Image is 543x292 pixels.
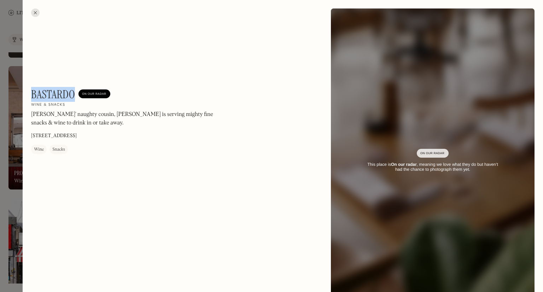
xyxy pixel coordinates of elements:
div: On Our Radar [82,90,107,98]
div: Wine [34,146,44,153]
h1: Bastardo [31,88,75,101]
div: On Our Radar [420,150,445,157]
p: [PERSON_NAME]' naughty cousin, [PERSON_NAME] is serving mighty fine snacks & wine to drink in or ... [31,110,222,127]
div: This place is , meaning we love what they do but haven’t had the chance to photograph them yet. [363,162,502,172]
div: Snacks [52,146,65,153]
p: [STREET_ADDRESS] [31,132,77,140]
h2: Wine & snacks [31,103,65,107]
strong: On our radar [391,162,417,167]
